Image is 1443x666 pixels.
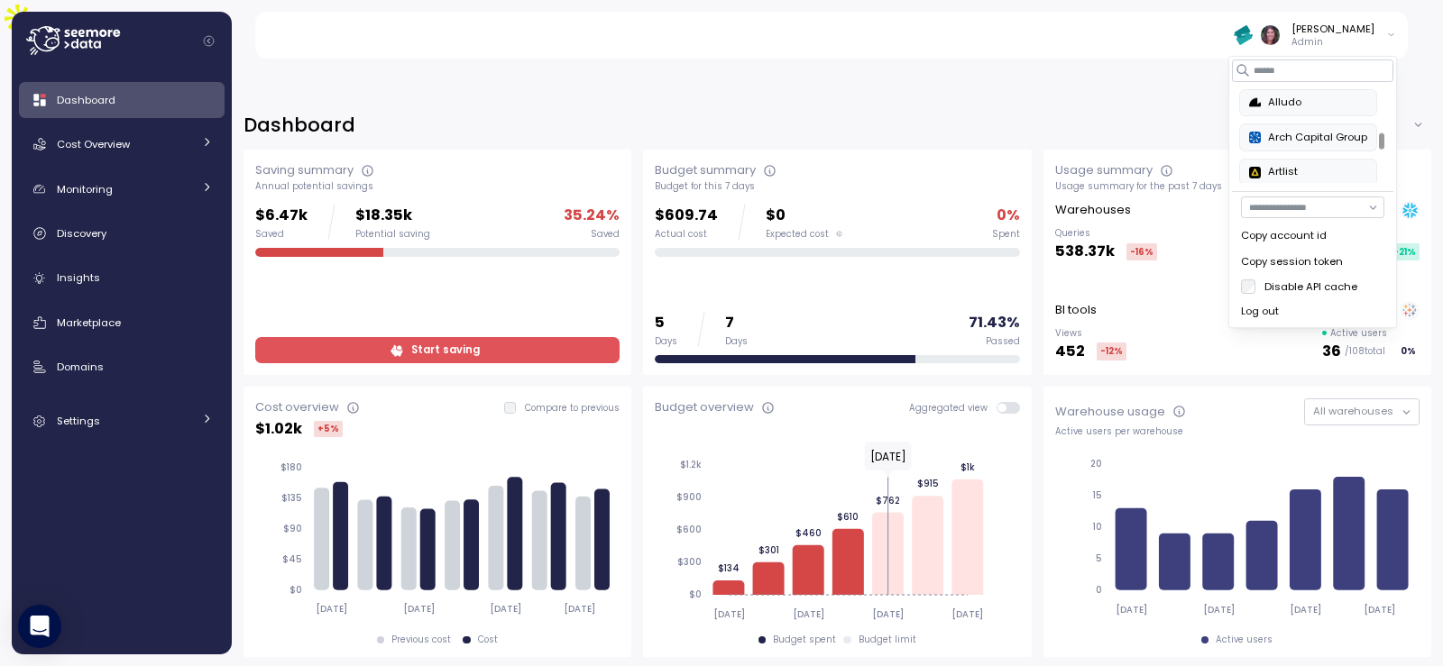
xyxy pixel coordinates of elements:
[1055,301,1097,319] p: BI tools
[859,634,916,646] div: Budget limit
[1249,132,1261,143] img: 68790ce639d2d68da1992664.PNG
[1097,342,1126,360] div: -12 %
[478,634,498,646] div: Cost
[837,511,859,523] tspan: $610
[19,171,225,207] a: Monitoring
[655,180,1019,193] div: Budget for this 7 days
[411,338,480,362] span: Start saving
[1096,584,1102,596] tspan: 0
[255,398,339,416] div: Cost overview
[997,204,1020,228] p: 0 %
[655,335,677,348] div: Days
[255,204,308,228] p: $6.47k
[655,204,718,228] p: $609.74
[316,604,347,616] tspan: [DATE]
[1241,304,1384,320] div: Log out
[655,311,677,335] p: 5
[992,228,1020,241] div: Spent
[758,544,779,556] tspan: $301
[57,315,121,330] span: Marketplace
[766,228,829,241] span: Expected cost
[1055,240,1115,264] p: 538.37k
[280,461,302,473] tspan: $180
[19,126,225,162] a: Cost Overview
[490,604,521,616] tspan: [DATE]
[1055,227,1157,240] p: Queries
[773,634,836,646] div: Budget spent
[1055,327,1126,340] p: Views
[19,305,225,341] a: Marketplace
[1345,345,1385,358] p: / 108 total
[872,608,904,620] tspan: [DATE]
[909,402,997,414] span: Aggregated view
[255,417,302,442] p: $ 1.02k
[1364,604,1395,616] tspan: [DATE]
[57,226,106,241] span: Discovery
[1291,36,1374,49] p: Admin
[57,270,100,285] span: Insights
[676,524,702,535] tspan: $600
[244,113,355,139] h2: Dashboard
[793,608,824,620] tspan: [DATE]
[1055,161,1153,179] div: Usage summary
[1249,95,1367,111] div: Alludo
[525,402,620,415] p: Compare to previous
[1116,604,1147,616] tspan: [DATE]
[591,228,620,241] div: Saved
[19,260,225,297] a: Insights
[255,228,308,241] div: Saved
[314,421,343,437] div: +5 %
[198,34,220,48] button: Collapse navigation
[1126,243,1157,260] div: -16 %
[282,553,302,565] tspan: $45
[255,337,620,363] a: Start saving
[355,228,430,241] div: Potential saving
[1255,279,1357,294] label: Disable API cache
[19,349,225,385] a: Domains
[1202,604,1234,616] tspan: [DATE]
[1241,254,1384,270] div: Copy session token
[1322,340,1341,364] p: 36
[391,634,451,646] div: Previous cost
[655,398,754,416] div: Budget overview
[19,82,225,118] a: Dashboard
[725,335,748,348] div: Days
[57,414,100,428] span: Settings
[57,137,130,151] span: Cost Overview
[19,403,225,439] a: Settings
[255,161,354,179] div: Saving summary
[795,527,822,539] tspan: $460
[1313,404,1393,418] span: All warehouses
[1304,398,1420,424] button: All warehouses
[960,461,975,473] tspan: $1k
[655,161,756,179] div: Budget summary
[676,491,702,503] tspan: $900
[19,215,225,251] a: Discovery
[680,459,702,470] tspan: $1.2k
[986,335,1020,348] div: Passed
[766,204,842,228] p: $0
[1055,340,1085,364] p: 452
[917,478,939,489] tspan: $915
[283,523,302,534] tspan: $90
[969,311,1020,335] p: 71.43 %
[57,182,113,196] span: Monitoring
[1216,634,1273,646] div: Active users
[1055,425,1420,438] div: Active users per warehouse
[355,204,430,228] p: $18.35k
[1055,201,1131,219] p: Warehouses
[713,608,745,620] tspan: [DATE]
[1096,552,1102,564] tspan: 5
[402,604,434,616] tspan: [DATE]
[290,584,302,596] tspan: $0
[718,562,740,574] tspan: $134
[1290,604,1321,616] tspan: [DATE]
[281,492,302,504] tspan: $135
[689,588,702,600] tspan: $0
[1330,327,1387,340] p: Active users
[57,93,115,107] span: Dashboard
[725,311,748,335] p: 7
[677,556,702,568] tspan: $300
[655,228,718,241] div: Actual cost
[1234,25,1253,44] img: 6732f606e2646a5b535b1927.PNG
